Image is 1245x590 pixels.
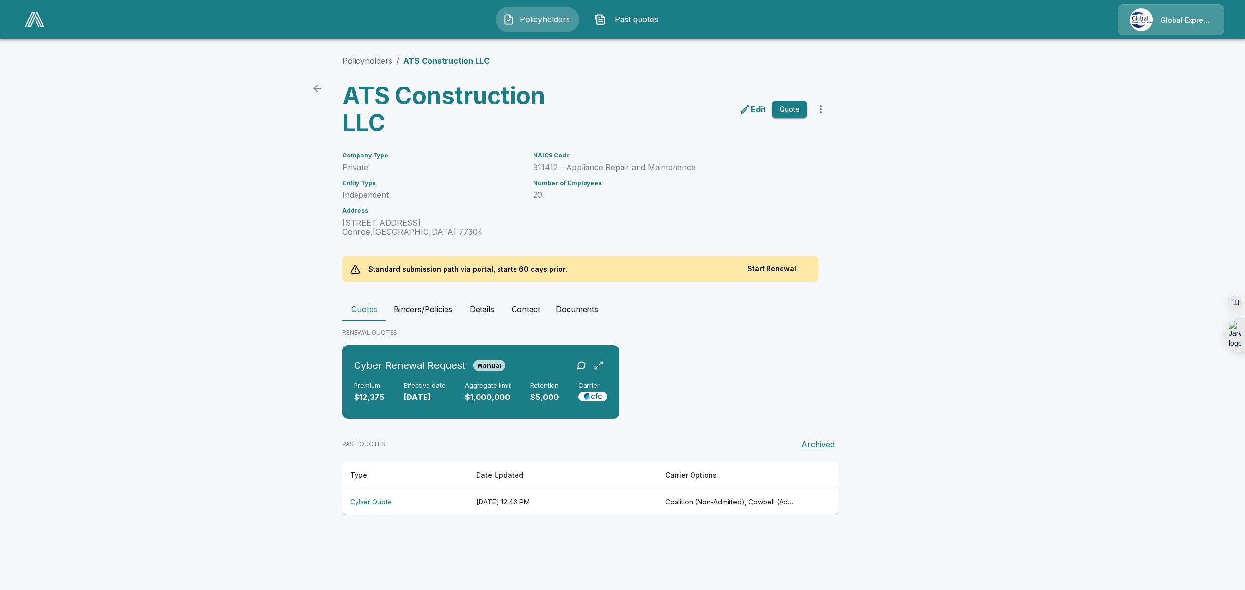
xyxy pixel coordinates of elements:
a: edit [737,102,768,117]
p: PAST QUOTES [342,440,385,449]
nav: breadcrumb [342,55,490,67]
button: Documents [548,297,606,321]
button: Binders/Policies [386,297,460,321]
button: more [811,100,831,119]
h6: Carrier [578,382,607,390]
h3: ATS Construction LLC [342,82,583,137]
h6: NAICS Code [533,152,807,159]
h6: Entity Type [342,180,521,187]
button: Start Renewal [733,260,811,278]
img: AA Logo [25,12,44,27]
p: 20 [533,191,807,200]
p: Global Express Underwriters [1160,16,1212,25]
button: Contact [504,297,548,321]
h6: Company Type [342,152,521,159]
h6: Premium [354,382,384,390]
h6: Number of Employees [533,180,807,187]
h6: Effective date [404,382,445,390]
p: Standard submission path via portal, starts 60 days prior. [360,256,575,282]
p: Edit [751,104,766,115]
p: $5,000 [530,392,559,403]
th: [DATE] 12:46 PM [468,489,658,515]
p: [STREET_ADDRESS] Conroe , [GEOGRAPHIC_DATA] 77304 [342,218,521,237]
img: Policyholders Icon [503,14,515,25]
h6: Aggregate limit [465,382,511,390]
h6: Retention [530,382,559,390]
a: Agency IconGlobal Express Underwriters [1118,4,1224,35]
div: policyholder tabs [342,297,903,321]
p: Private [342,163,521,172]
button: Past quotes IconPast quotes [587,7,671,32]
p: 811412 - Appliance Repair and Maintenance [533,163,807,172]
h6: Cyber Renewal Request [354,358,465,373]
button: Details [460,297,504,321]
span: Manual [473,362,505,369]
a: back [307,79,327,98]
th: Type [342,462,468,489]
button: Archived [798,434,838,454]
img: Past quotes Icon [594,14,606,25]
h6: Address [342,208,521,214]
table: responsive table [342,462,838,515]
p: Independent [342,191,521,200]
button: Policyholders IconPolicyholders [496,7,579,32]
th: Cyber Quote [342,489,468,515]
p: RENEWAL QUOTES [342,329,903,337]
p: [DATE] [404,392,445,403]
p: $1,000,000 [465,392,511,403]
img: Agency Icon [1130,8,1153,31]
span: Policyholders [518,14,572,25]
button: Quote [772,101,807,119]
a: Policyholders [342,56,392,66]
th: Carrier Options [658,462,805,489]
p: ATS Construction LLC [403,55,490,67]
li: / [396,55,399,67]
th: Date Updated [468,462,658,489]
button: Quotes [342,297,386,321]
p: $12,375 [354,392,384,403]
img: Carrier [578,392,607,401]
th: Coalition (Non-Admitted), Cowbell (Admitted), Cowbell (Non-Admitted), CFC (Admitted), Tokio Marin... [658,489,805,515]
span: Past quotes [610,14,663,25]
